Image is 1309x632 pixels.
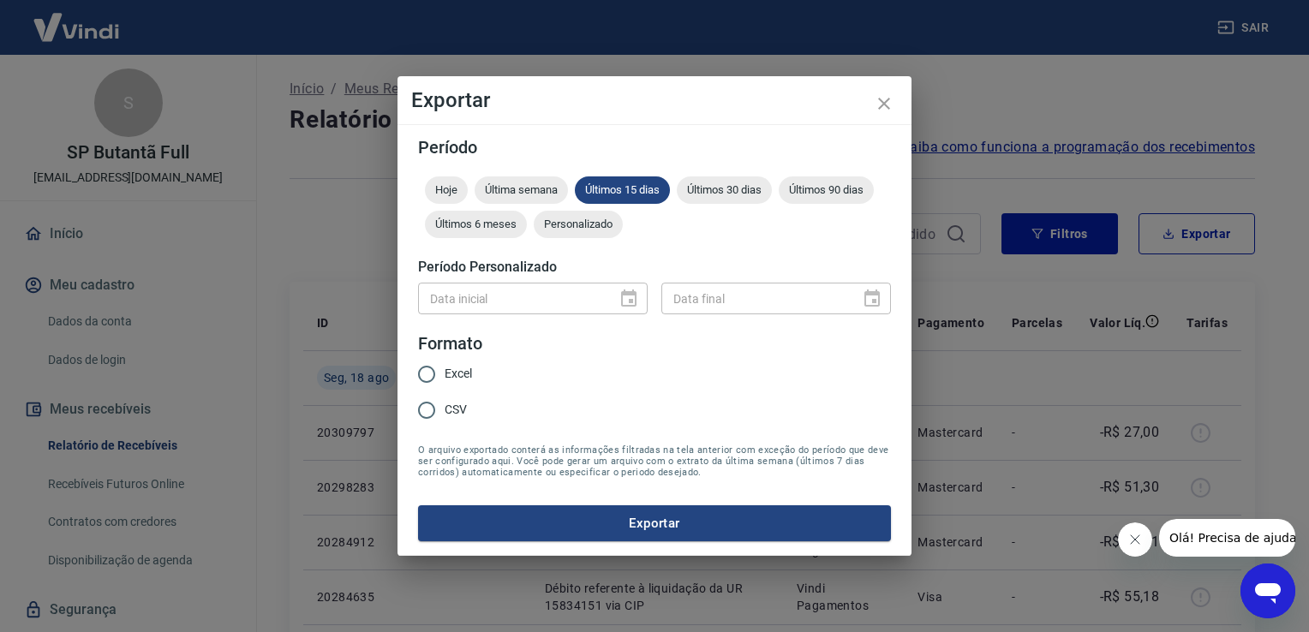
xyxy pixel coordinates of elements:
div: Hoje [425,176,468,204]
span: CSV [445,401,467,419]
div: Últimos 6 meses [425,211,527,238]
div: Última semana [475,176,568,204]
span: Personalizado [534,218,623,230]
div: Personalizado [534,211,623,238]
iframe: Fechar mensagem [1118,522,1152,557]
span: Última semana [475,183,568,196]
div: Últimos 15 dias [575,176,670,204]
span: Últimos 30 dias [677,183,772,196]
h5: Período Personalizado [418,259,891,276]
span: Excel [445,365,472,383]
span: Olá! Precisa de ajuda? [10,12,144,26]
input: DD/MM/YYYY [418,283,605,314]
iframe: Mensagem da empresa [1159,519,1295,557]
h5: Período [418,139,891,156]
button: close [864,83,905,124]
span: Últimos 90 dias [779,183,874,196]
legend: Formato [418,331,482,356]
span: Últimos 6 meses [425,218,527,230]
span: Últimos 15 dias [575,183,670,196]
input: DD/MM/YYYY [661,283,848,314]
span: Hoje [425,183,468,196]
button: Exportar [418,505,891,541]
span: O arquivo exportado conterá as informações filtradas na tela anterior com exceção do período que ... [418,444,891,478]
h4: Exportar [411,90,898,110]
div: Últimos 30 dias [677,176,772,204]
iframe: Botão para abrir a janela de mensagens [1240,563,1295,618]
div: Últimos 90 dias [779,176,874,204]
